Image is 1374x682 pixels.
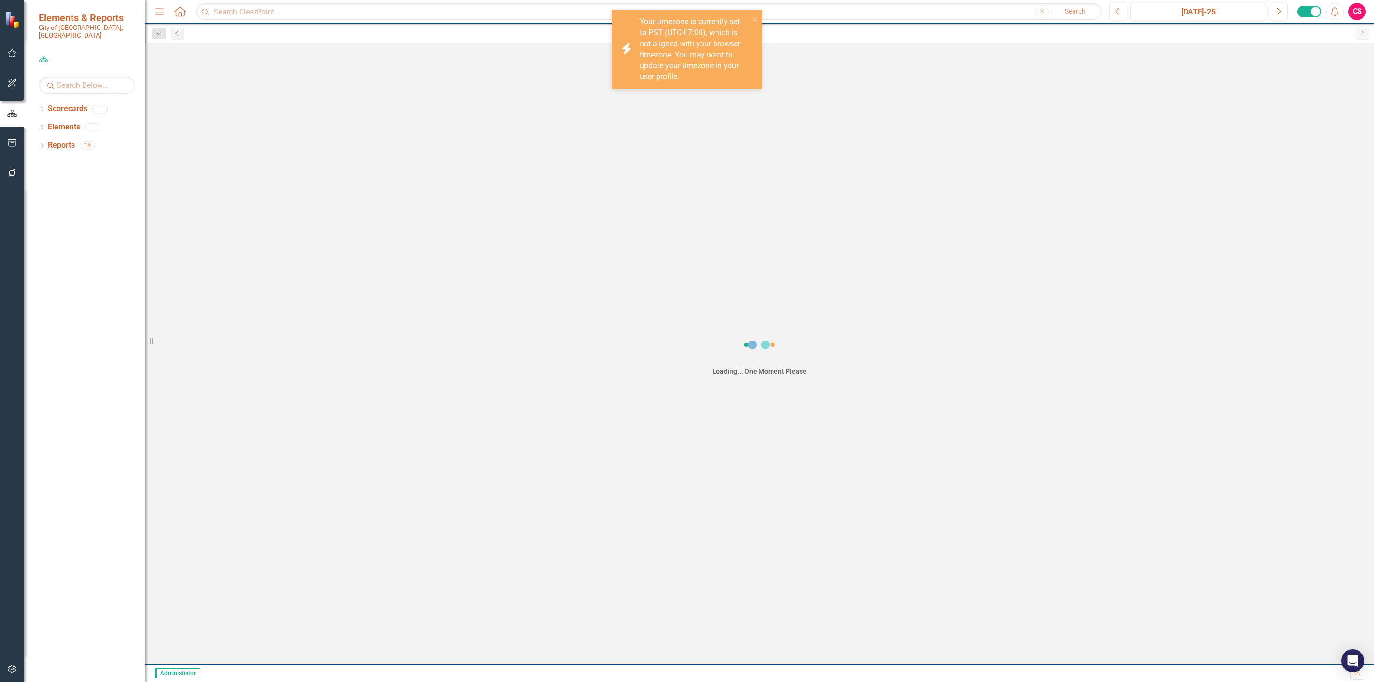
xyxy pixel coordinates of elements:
button: Search [1051,5,1100,18]
img: ClearPoint Strategy [5,11,22,28]
a: Scorecards [48,103,87,114]
button: CS [1348,3,1366,20]
input: Search ClearPoint... [196,3,1102,20]
a: Elements [48,122,80,133]
div: [DATE]-25 [1133,6,1264,18]
span: Administrator [155,668,200,678]
button: close [752,14,759,25]
span: Search [1065,7,1086,15]
div: Your timezone is currently set to PST (UTC-07:00), which is not aligned with your browser timezon... [640,16,749,83]
input: Search Below... [39,77,135,94]
button: [DATE]-25 [1130,3,1267,20]
div: Loading... One Moment Please [712,367,807,376]
a: Reports [48,140,75,151]
div: Open Intercom Messenger [1341,649,1364,672]
div: 18 [80,142,95,150]
span: Elements & Reports [39,12,135,24]
small: City of [GEOGRAPHIC_DATA], [GEOGRAPHIC_DATA] [39,24,135,40]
